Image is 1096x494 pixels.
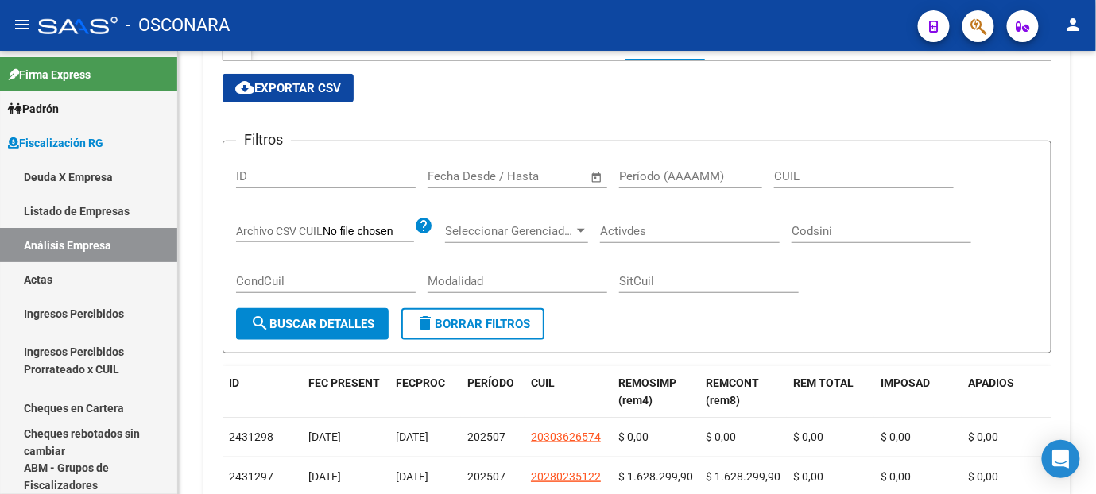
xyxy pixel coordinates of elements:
[706,470,780,483] span: $ 1.628.299,90
[8,66,91,83] span: Firma Express
[968,376,1014,389] span: APADIOS
[223,366,302,419] datatable-header-cell: ID
[396,430,428,443] span: [DATE]
[706,376,759,407] span: REMCONT (rem8)
[874,366,962,419] datatable-header-cell: IMPOSAD
[396,470,428,483] span: [DATE]
[236,129,291,151] h3: Filtros
[229,470,273,483] span: 2431297
[396,376,445,389] span: FECPROC
[1064,15,1083,34] mat-icon: person
[416,317,530,331] span: Borrar Filtros
[793,470,823,483] span: $ 0,00
[467,376,514,389] span: PERÍODO
[881,470,911,483] span: $ 0,00
[962,366,1049,419] datatable-header-cell: APADIOS
[588,168,606,187] button: Open calendar
[308,376,380,389] span: FEC PRESENT
[229,376,239,389] span: ID
[531,376,555,389] span: CUIL
[618,470,693,483] span: $ 1.628.299,90
[13,15,32,34] mat-icon: menu
[787,366,874,419] datatable-header-cell: REM TOTAL
[467,470,505,483] span: 202507
[467,430,505,443] span: 202507
[445,224,574,238] span: Seleccionar Gerenciador
[881,430,911,443] span: $ 0,00
[494,169,571,183] input: End date
[612,366,699,419] datatable-header-cell: REMOSIMP (rem4)
[250,317,374,331] span: Buscar Detalles
[618,376,676,407] span: REMOSIMP (rem4)
[8,134,103,152] span: Fiscalización RG
[699,366,787,419] datatable-header-cell: REMCONT (rem8)
[235,81,341,95] span: Exportar CSV
[302,366,389,419] datatable-header-cell: FEC PRESENT
[793,430,823,443] span: $ 0,00
[968,430,998,443] span: $ 0,00
[416,314,435,333] mat-icon: delete
[881,376,930,389] span: IMPOSAD
[968,470,998,483] span: $ 0,00
[706,430,736,443] span: $ 0,00
[531,430,601,443] span: 20303626574
[229,430,273,443] span: 2431298
[236,308,389,340] button: Buscar Detalles
[323,225,414,239] input: Archivo CSV CUIL
[8,100,59,118] span: Padrón
[250,314,269,333] mat-icon: search
[428,169,479,183] input: Start date
[793,376,854,389] span: REM TOTAL
[236,225,323,237] span: Archivo CSV CUIL
[401,308,544,340] button: Borrar Filtros
[531,470,601,483] span: 20280235122
[308,430,341,443] span: [DATE]
[461,366,525,419] datatable-header-cell: PERÍODO
[414,216,433,235] mat-icon: help
[618,430,649,443] span: $ 0,00
[308,470,341,483] span: [DATE]
[1042,440,1080,478] div: Open Intercom Messenger
[235,78,254,97] mat-icon: cloud_download
[525,366,612,419] datatable-header-cell: CUIL
[126,8,230,43] span: - OSCONARA
[389,366,461,419] datatable-header-cell: FECPROC
[223,74,354,102] button: Exportar CSV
